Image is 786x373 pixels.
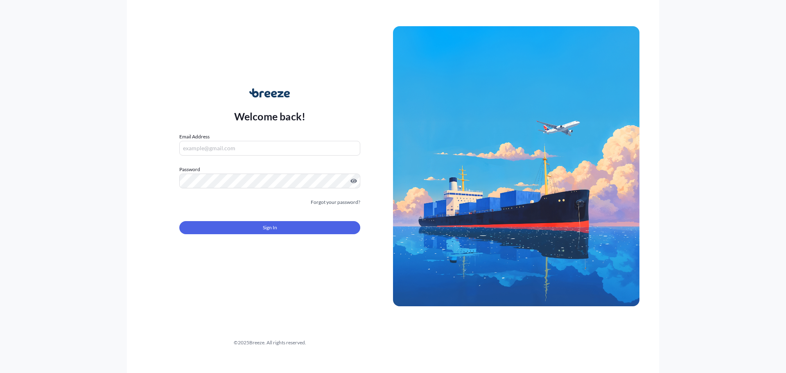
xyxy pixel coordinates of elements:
label: Email Address [179,133,210,141]
label: Password [179,165,360,174]
button: Show password [350,178,357,184]
a: Forgot your password? [311,198,360,206]
input: example@gmail.com [179,141,360,156]
p: Welcome back! [234,110,306,123]
button: Sign In [179,221,360,234]
img: Ship illustration [393,26,639,306]
span: Sign In [263,224,277,232]
div: © 2025 Breeze. All rights reserved. [147,339,393,347]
